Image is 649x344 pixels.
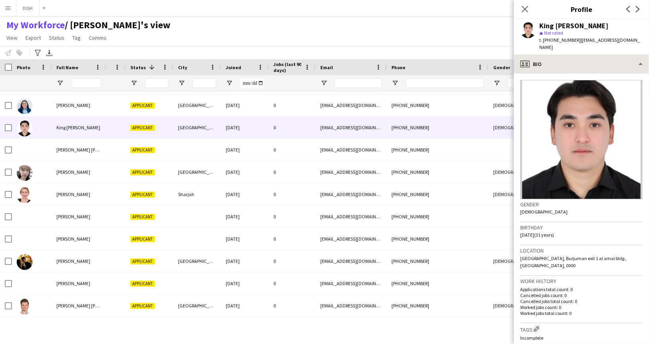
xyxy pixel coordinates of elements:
div: [EMAIL_ADDRESS][DOMAIN_NAME] [316,183,387,205]
h3: Tags [520,325,643,333]
div: [GEOGRAPHIC_DATA] [173,94,221,116]
span: Photo [17,64,30,70]
button: Open Filter Menu [493,80,500,87]
span: Not rated [544,30,563,36]
div: [DATE] [221,161,269,183]
button: Open Filter Menu [178,80,185,87]
div: [DEMOGRAPHIC_DATA] [488,250,528,272]
div: [DEMOGRAPHIC_DATA] [488,161,528,183]
span: Applicant [130,125,155,131]
p: Worked jobs count: 0 [520,304,643,310]
div: [PHONE_NUMBER] [387,183,488,205]
span: [GEOGRAPHIC_DATA], Burjuman exit 1 al amal bldg., [GEOGRAPHIC_DATA], 0000 [520,255,627,268]
img: Maynardo III Ignacio [17,254,33,270]
div: Sharjah [173,183,221,205]
div: [EMAIL_ADDRESS][DOMAIN_NAME] [316,272,387,294]
h3: Profile [514,4,649,14]
div: [DEMOGRAPHIC_DATA] [488,295,528,317]
h3: Birthday [520,224,643,231]
div: [EMAIL_ADDRESS][DOMAIN_NAME] [316,250,387,272]
a: Tag [69,33,84,43]
span: Status [130,64,146,70]
a: Status [46,33,68,43]
span: [PERSON_NAME] [56,280,90,286]
div: [EMAIL_ADDRESS][DOMAIN_NAME] [316,228,387,250]
input: Gender Filter Input [508,78,523,88]
span: [PERSON_NAME] [56,191,90,197]
div: [DEMOGRAPHIC_DATA] [488,117,528,138]
input: Full Name Filter Input [71,78,101,88]
span: Applicant [130,103,155,109]
div: [DEMOGRAPHIC_DATA] [488,183,528,205]
span: Applicant [130,169,155,175]
div: King [PERSON_NAME] [539,22,608,29]
button: Open Filter Menu [56,80,64,87]
div: [EMAIL_ADDRESS][DOMAIN_NAME] [316,161,387,183]
p: Cancelled jobs count: 0 [520,292,643,298]
img: Crew avatar or photo [520,80,643,199]
span: Applicant [130,147,155,153]
span: [PERSON_NAME] [56,258,90,264]
span: Comms [89,34,107,41]
input: Joined Filter Input [240,78,264,88]
div: [PHONE_NUMBER] [387,272,488,294]
span: Export [25,34,41,41]
div: [PHONE_NUMBER] [387,161,488,183]
div: 0 [269,295,316,317]
div: [PHONE_NUMBER] [387,117,488,138]
div: [DATE] [221,250,269,272]
div: [DATE] [221,295,269,317]
div: [DATE] [221,139,269,161]
button: Open Filter Menu [226,80,233,87]
app-action-btn: Advanced filters [33,48,43,58]
div: [GEOGRAPHIC_DATA] [173,161,221,183]
div: [DATE] [221,317,269,339]
div: [GEOGRAPHIC_DATA] [173,250,221,272]
span: Joined [226,64,241,70]
img: King Bryant Mancenido [17,120,33,136]
span: Jobs (last 90 days) [273,61,301,73]
span: Email [320,64,333,70]
input: City Filter Input [192,78,216,88]
h3: Location [520,247,643,254]
div: [GEOGRAPHIC_DATA] [173,295,221,317]
span: Applicant [130,258,155,264]
p: Cancelled jobs total count: 0 [520,298,643,304]
div: 0 [269,228,316,250]
span: t. [PHONE_NUMBER] [539,37,581,43]
div: [PHONE_NUMBER] [387,228,488,250]
div: 0 [269,206,316,227]
div: [DATE] [221,183,269,205]
div: [EMAIL_ADDRESS][DOMAIN_NAME] [316,139,387,161]
span: [PERSON_NAME] [56,214,90,220]
app-action-btn: Export XLSX [45,48,54,58]
div: [EMAIL_ADDRESS][DOMAIN_NAME] [316,295,387,317]
div: [DATE] [221,272,269,294]
span: Applicant [130,192,155,198]
div: [DATE] [221,94,269,116]
img: Mustafa Ugur TABAK [17,299,33,315]
span: [PERSON_NAME] [56,236,90,242]
span: [PERSON_NAME] [PERSON_NAME] [56,147,125,153]
p: Applications total count: 0 [520,286,643,292]
div: [GEOGRAPHIC_DATA] [173,117,221,138]
a: Export [22,33,44,43]
a: My Workforce [6,19,65,31]
span: [PERSON_NAME] [56,169,90,175]
button: Open Filter Menu [320,80,327,87]
span: Applicant [130,236,155,242]
span: [PERSON_NAME] [PERSON_NAME] [56,303,125,309]
input: Phone Filter Input [406,78,484,88]
div: [PHONE_NUMBER] [387,139,488,161]
div: [EMAIL_ADDRESS][DOMAIN_NAME] [316,94,387,116]
div: [PHONE_NUMBER] [387,295,488,317]
span: [PERSON_NAME] [56,102,90,108]
span: Phone [391,64,405,70]
div: [PHONE_NUMBER] [387,317,488,339]
span: Applicant [130,303,155,309]
div: Bio [514,54,649,74]
div: 0 [269,317,316,339]
h3: Work history [520,278,643,285]
span: Full Name [56,64,78,70]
